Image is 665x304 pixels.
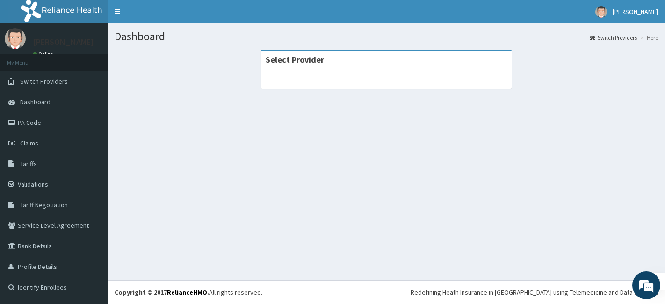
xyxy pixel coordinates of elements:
a: Online [33,51,55,58]
span: Claims [20,139,38,147]
div: Redefining Heath Insurance in [GEOGRAPHIC_DATA] using Telemedicine and Data Science! [411,288,658,297]
strong: Select Provider [266,54,324,65]
p: [PERSON_NAME] [33,38,94,46]
footer: All rights reserved. [108,280,665,304]
span: [PERSON_NAME] [613,7,658,16]
h1: Dashboard [115,30,658,43]
span: Dashboard [20,98,51,106]
li: Here [638,34,658,42]
a: Switch Providers [590,34,637,42]
img: User Image [595,6,607,18]
span: Tariffs [20,159,37,168]
span: Tariff Negotiation [20,201,68,209]
strong: Copyright © 2017 . [115,288,209,297]
img: User Image [5,28,26,49]
span: Switch Providers [20,77,68,86]
a: RelianceHMO [167,288,207,297]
